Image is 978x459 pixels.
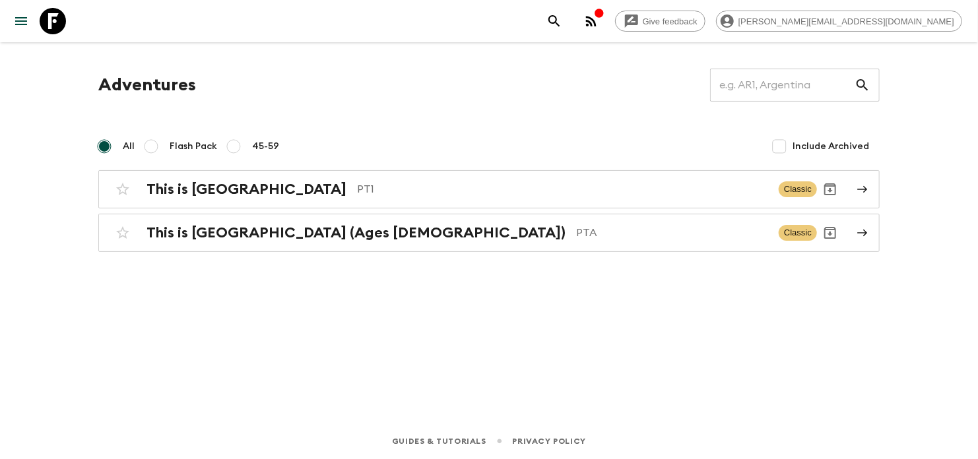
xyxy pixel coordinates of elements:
a: Privacy Policy [513,434,586,448]
button: Archive [817,176,843,202]
button: menu [8,8,34,34]
a: Guides & Tutorials [392,434,486,448]
span: Give feedback [636,16,705,26]
input: e.g. AR1, Argentina [710,67,855,104]
span: All [123,140,135,153]
span: Flash Pack [170,140,217,153]
span: Include Archived [793,140,869,153]
span: Classic [779,225,817,241]
span: [PERSON_NAME][EMAIL_ADDRESS][DOMAIN_NAME] [731,16,962,26]
span: Classic [779,181,817,197]
span: 45-59 [252,140,279,153]
a: This is [GEOGRAPHIC_DATA]PT1ClassicArchive [98,170,880,208]
p: PTA [576,225,768,241]
a: This is [GEOGRAPHIC_DATA] (Ages [DEMOGRAPHIC_DATA])PTAClassicArchive [98,214,880,252]
div: [PERSON_NAME][EMAIL_ADDRESS][DOMAIN_NAME] [716,11,962,32]
a: Give feedback [615,11,705,32]
button: search adventures [541,8,568,34]
h2: This is [GEOGRAPHIC_DATA] [147,181,346,198]
h1: Adventures [98,72,196,98]
h2: This is [GEOGRAPHIC_DATA] (Ages [DEMOGRAPHIC_DATA]) [147,224,566,241]
button: Archive [817,220,843,246]
p: PT1 [357,181,768,197]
